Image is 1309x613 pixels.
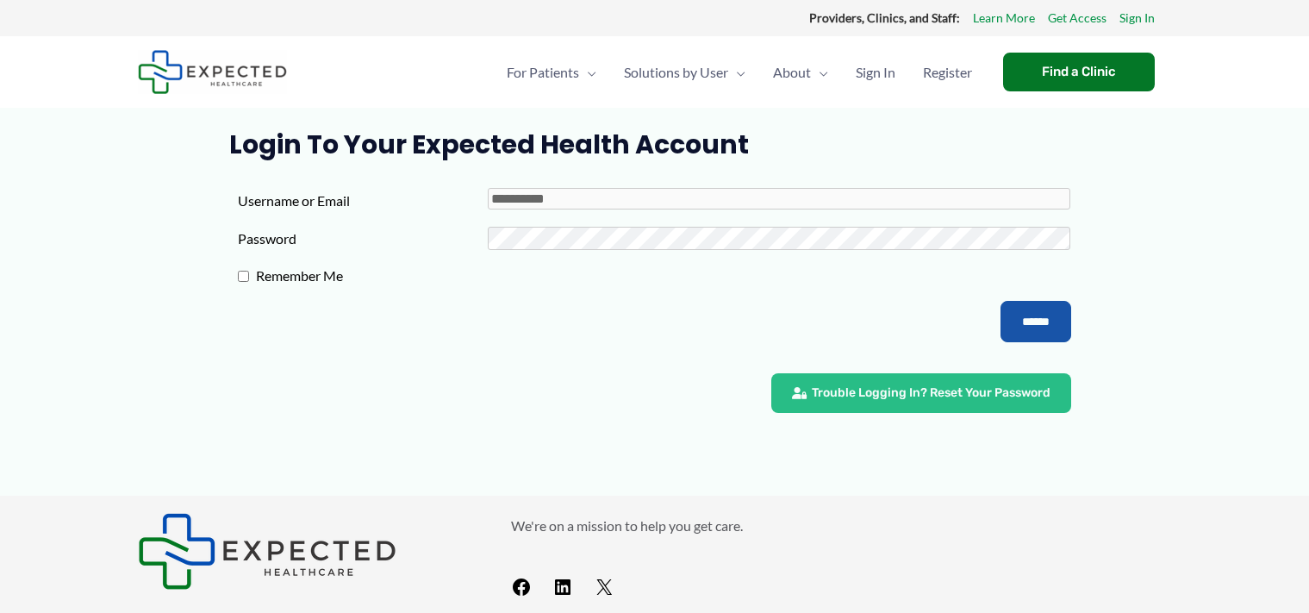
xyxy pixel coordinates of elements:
a: Register [909,42,986,103]
span: Trouble Logging In? Reset Your Password [812,387,1050,399]
a: AboutMenu Toggle [759,42,842,103]
aside: Footer Widget 2 [511,513,1172,605]
a: Solutions by UserMenu Toggle [610,42,759,103]
aside: Footer Widget 1 [138,513,468,590]
img: Expected Healthcare Logo - side, dark font, small [138,513,396,590]
a: Trouble Logging In? Reset Your Password [771,373,1071,413]
nav: Primary Site Navigation [493,42,986,103]
a: For PatientsMenu Toggle [493,42,610,103]
a: Get Access [1048,7,1106,29]
strong: Providers, Clinics, and Staff: [809,10,960,25]
a: Sign In [1119,7,1155,29]
span: About [773,42,811,103]
span: Menu Toggle [811,42,828,103]
span: For Patients [507,42,579,103]
h1: Login to Your Expected Health Account [229,129,1080,160]
p: We're on a mission to help you get care. [511,513,1172,539]
a: Learn More [973,7,1035,29]
span: Sign In [856,42,895,103]
span: Menu Toggle [579,42,596,103]
span: Solutions by User [624,42,728,103]
label: Remember Me [249,263,499,289]
span: Menu Toggle [728,42,745,103]
label: Username or Email [238,188,488,214]
span: Register [923,42,972,103]
a: Sign In [842,42,909,103]
img: Expected Healthcare Logo - side, dark font, small [138,50,287,94]
a: Find a Clinic [1003,53,1155,91]
label: Password [238,226,488,252]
